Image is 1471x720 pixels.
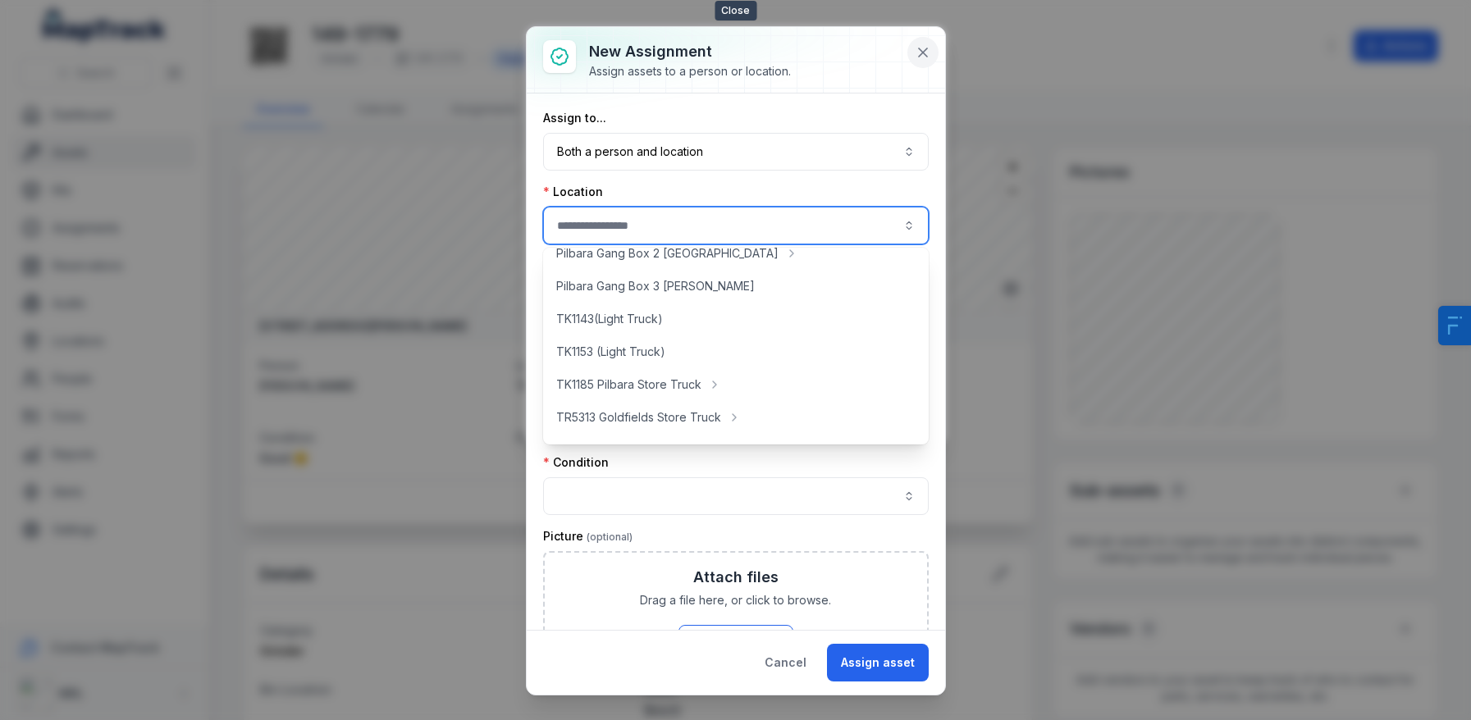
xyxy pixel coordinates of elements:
[827,644,929,681] button: Assign asset
[556,442,633,458] span: Test Gangbox
[715,1,756,21] span: Close
[543,251,929,269] p: Keep track of where your assets are located.
[556,245,779,262] span: Pilbara Gang Box 2 [GEOGRAPHIC_DATA]
[556,376,701,393] span: TK1185 Pilbara Store Truck
[751,644,820,681] button: Cancel
[543,528,633,545] label: Picture
[556,409,721,426] span: TR5313 Goldfields Store Truck
[543,454,609,471] label: Condition
[693,566,779,589] h3: Attach files
[640,592,831,608] span: Drag a file here, or click to browse.
[589,63,791,80] div: Assign assets to a person or location.
[543,110,606,126] label: Assign to...
[556,311,663,327] span: TK1143(Light Truck)
[589,40,791,63] h3: New assignment
[556,344,665,360] span: TK1153 (Light Truck)
[556,278,755,294] span: Pilbara Gang Box 3 [PERSON_NAME]
[543,184,603,200] label: Location
[543,133,929,171] button: Both a person and location
[678,625,793,656] button: Browse Files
